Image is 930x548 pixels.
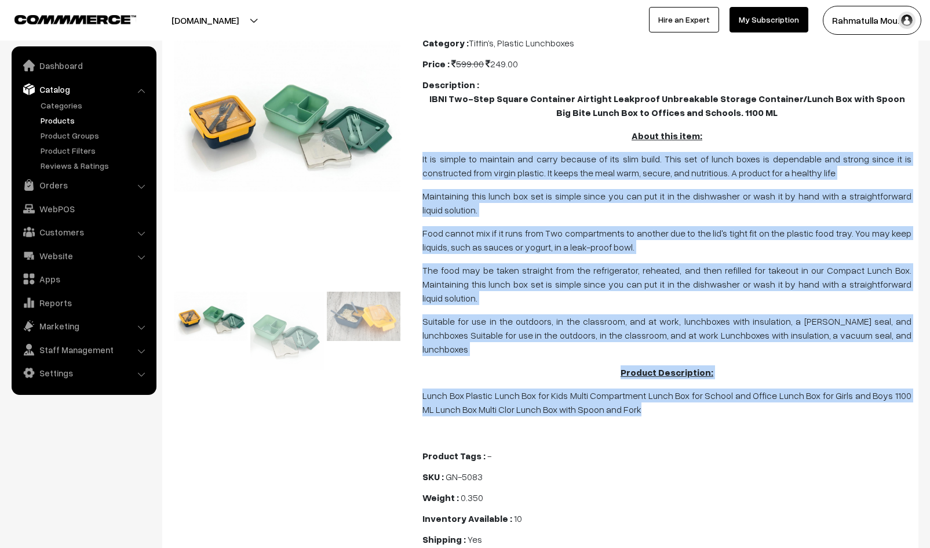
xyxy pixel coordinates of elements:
[823,6,921,35] button: Rahmatulla Mou…
[422,36,911,50] div: Tiffin's, Plastic Lunchboxes
[422,263,911,305] p: The food may be taken straight from the refrigerator, reheated, and then refilled for takeout in ...
[451,58,484,70] span: 599.00
[14,12,116,26] a: COMMMERCE
[38,99,152,111] a: Categories
[446,471,483,482] span: GN-5083
[14,175,152,195] a: Orders
[422,189,911,217] p: Maintaining this lunch box set is simple since you can put it in the dishwasher or wash it by han...
[422,152,911,180] p: It is simple to maintain and carry because of its slim build. This set of lunch boxes is dependab...
[14,245,152,266] a: Website
[422,226,911,254] p: Food cannot mix if it runs from Two compartments to another due to the lid's tight fit on the pla...
[14,15,136,24] img: COMMMERCE
[174,41,400,191] img: 17143072198274IMG-20240126-WA0008.jpg
[422,492,459,503] b: Weight :
[422,79,479,90] b: Description :
[429,93,905,118] b: IBNI Two-Step Square Container Airtight Leakproof Unbreakable Storage Container/Lunch Box with Sp...
[14,362,152,383] a: Settings
[422,37,469,49] b: Category :
[14,268,152,289] a: Apps
[461,492,483,503] span: 0.350
[14,292,152,313] a: Reports
[422,450,486,462] b: Product Tags :
[38,114,152,126] a: Products
[38,144,152,157] a: Product Filters
[422,389,911,416] p: Lunch Box Plastic Lunch Box for Kids Multi Compartment Lunch Box for School and Office Lunch Box ...
[38,159,152,172] a: Reviews & Ratings
[14,315,152,336] a: Marketing
[468,534,482,545] span: Yes
[649,7,719,32] a: Hire an Expert
[621,366,713,378] u: Product Description:
[730,7,808,32] a: My Subscription
[422,314,911,356] p: Suitable for use in the outdoors, in the classroom, and at work, lunchboxes with insulation, a [P...
[422,58,450,70] b: Price :
[632,130,702,141] u: About this item:
[14,198,152,219] a: WebPOS
[422,57,911,71] div: 249.00
[38,129,152,141] a: Product Groups
[174,292,247,341] img: 17143072198274IMG-20240126-WA0008.jpg
[131,6,279,35] button: [DOMAIN_NAME]
[422,471,444,482] b: SKU :
[327,292,400,341] img: 17143074465320IMG-20240126-WA0013.jpg
[14,222,152,242] a: Customers
[422,513,512,524] b: Inventory Available :
[14,79,152,100] a: Catalog
[514,513,522,524] span: 10
[487,450,491,462] span: -
[250,292,324,370] img: 17143072254798IMG-20240126-WA0011.jpg
[422,534,466,545] b: Shipping :
[14,339,152,360] a: Staff Management
[898,12,916,29] img: user
[14,55,152,76] a: Dashboard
